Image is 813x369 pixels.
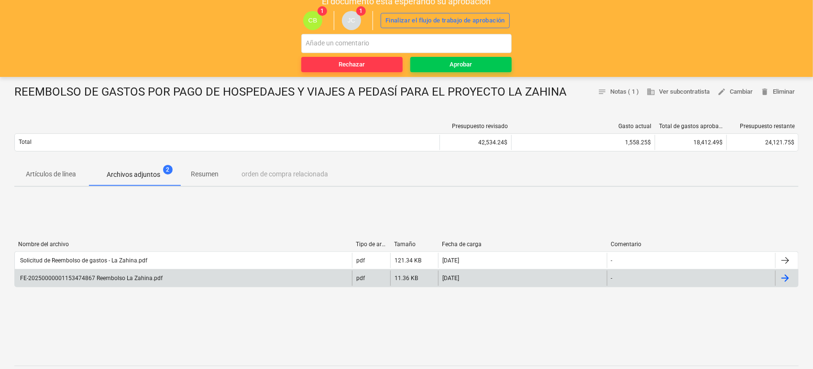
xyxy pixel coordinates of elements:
span: 2 [163,165,173,174]
div: - [611,257,613,264]
button: Cambiar [714,85,757,99]
span: business [647,87,655,96]
span: 1 [356,6,366,16]
div: Finalizar el flujo de trabajo de aprobación [385,15,505,26]
div: Solicitud de Reembolso de gastos - La Zahina.pdf [19,257,147,264]
div: FE-20250000001153474867 Reembolso La Zahina.pdf [19,275,163,282]
div: Presupuesto restante [731,123,795,130]
div: 18,412.49$ [655,135,726,150]
span: 1 [318,6,327,16]
span: 24,121.75$ [765,139,794,146]
button: Finalizar el flujo de trabajo de aprobación [381,13,510,28]
div: [DATE] [442,257,459,264]
button: Ver subcontratista [643,85,714,99]
span: edit [717,87,726,96]
p: Resumen [191,169,219,179]
input: Añade un comentario [301,34,512,53]
span: JC [348,17,355,24]
span: Notas ( 1 ) [598,87,639,98]
div: 42,534.24$ [439,135,511,150]
button: Rechazar [301,57,403,72]
div: Total de gastos aprobados [659,123,723,130]
div: Carlos Broce [303,11,322,30]
button: Aprobar [410,57,512,72]
div: [DATE] [442,275,459,282]
div: 11.36 KB [395,275,418,282]
button: Notas ( 1 ) [594,85,643,99]
span: Eliminar [760,87,795,98]
div: - [611,275,613,282]
div: 1,558.25$ [516,139,651,146]
span: notes [598,87,606,96]
div: Gasto actual [516,123,651,130]
div: 121.34 KB [395,257,421,264]
div: Jorge Choy [342,11,361,30]
div: Nombre del archivo [18,241,348,248]
div: REEMBOLSO DE GASTOS POR PAGO DE HOSPEDAJES Y VIAJES A PEDASÍ PARA EL PROYECTO LA ZAHINA [14,85,574,100]
span: delete [760,87,769,96]
div: Fecha de carga [442,241,603,248]
p: Total [19,138,32,146]
p: Archivos adjuntos [107,170,160,180]
p: Artículos de línea [26,169,76,179]
div: Tamaño [394,241,434,248]
div: pdf [356,257,365,264]
div: Rechazar [339,59,365,70]
span: Ver subcontratista [647,87,710,98]
div: Comentario [611,241,772,248]
span: Cambiar [717,87,753,98]
div: Presupuesto revisado [444,123,508,130]
div: Tipo de archivo [356,241,386,248]
div: pdf [356,275,365,282]
button: Eliminar [757,85,799,99]
div: Aprobar [450,59,472,70]
span: CB [308,17,318,24]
